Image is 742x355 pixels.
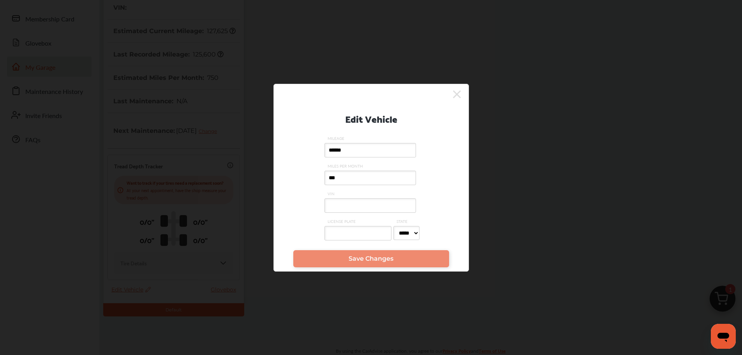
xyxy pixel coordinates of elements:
span: VIN [324,191,418,196]
a: Save Changes [293,250,449,267]
span: LICENSE PLATE [324,219,393,224]
span: Save Changes [349,255,393,262]
span: MILES PER MONTH [324,163,418,169]
p: Edit Vehicle [345,110,397,126]
span: MILEAGE [324,136,418,141]
input: MILES PER MONTH [324,171,416,185]
input: LICENSE PLATE [324,226,391,240]
input: VIN [324,198,416,213]
iframe: Button to launch messaging window [711,324,736,349]
span: STATE [393,219,421,224]
select: STATE [393,226,419,240]
input: MILEAGE [324,143,416,157]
